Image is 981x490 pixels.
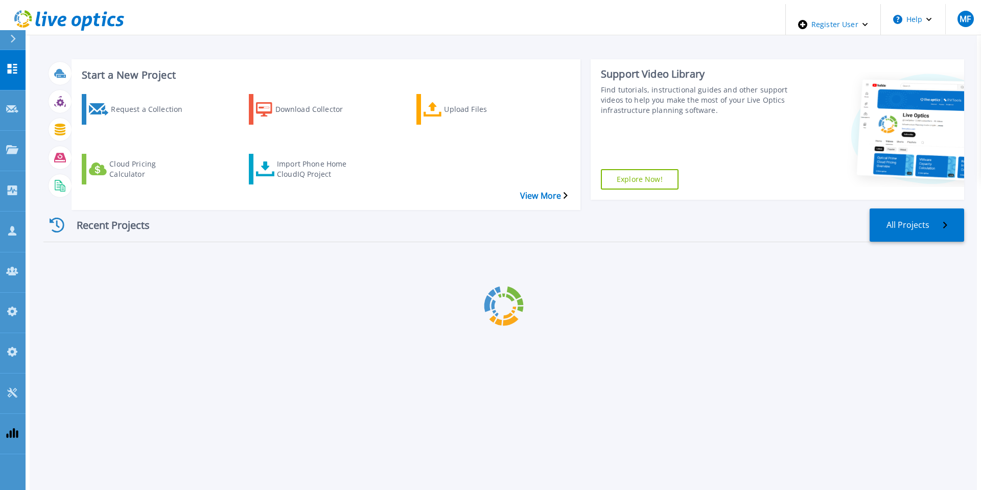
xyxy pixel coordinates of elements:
[601,67,791,81] div: Support Video Library
[786,4,880,45] div: Register User
[277,156,359,182] div: Import Phone Home CloudIQ Project
[870,208,964,242] a: All Projects
[249,94,372,125] a: Download Collector
[82,154,205,184] a: Cloud Pricing Calculator
[444,97,526,122] div: Upload Files
[111,97,193,122] div: Request a Collection
[881,4,945,35] button: Help
[601,169,679,190] a: Explore Now!
[109,156,191,182] div: Cloud Pricing Calculator
[275,97,357,122] div: Download Collector
[601,85,791,115] div: Find tutorials, instructional guides and other support videos to help you make the most of your L...
[82,94,205,125] a: Request a Collection
[82,69,567,81] h3: Start a New Project
[520,191,568,201] a: View More
[43,213,166,238] div: Recent Projects
[416,94,540,125] a: Upload Files
[960,15,971,23] span: MF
